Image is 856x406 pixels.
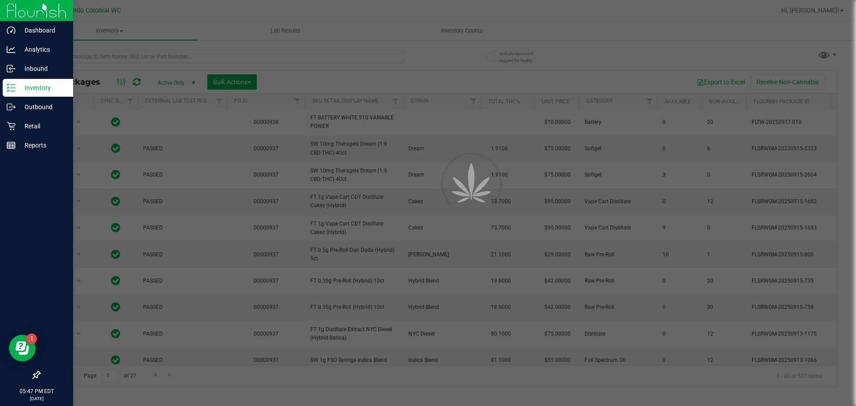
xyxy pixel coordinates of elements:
iframe: Resource center [9,335,36,361]
inline-svg: Inbound [7,64,16,73]
p: Analytics [16,44,69,55]
p: Outbound [16,102,69,112]
p: [DATE] [4,395,69,402]
p: Inventory [16,82,69,93]
inline-svg: Reports [7,141,16,150]
inline-svg: Retail [7,122,16,131]
inline-svg: Dashboard [7,26,16,35]
inline-svg: Analytics [7,45,16,54]
p: Dashboard [16,25,69,36]
iframe: Resource center unread badge [26,333,37,344]
inline-svg: Outbound [7,103,16,111]
p: Retail [16,121,69,131]
p: 05:47 PM EDT [4,387,69,395]
p: Reports [16,140,69,151]
p: Inbound [16,63,69,74]
inline-svg: Inventory [7,83,16,92]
